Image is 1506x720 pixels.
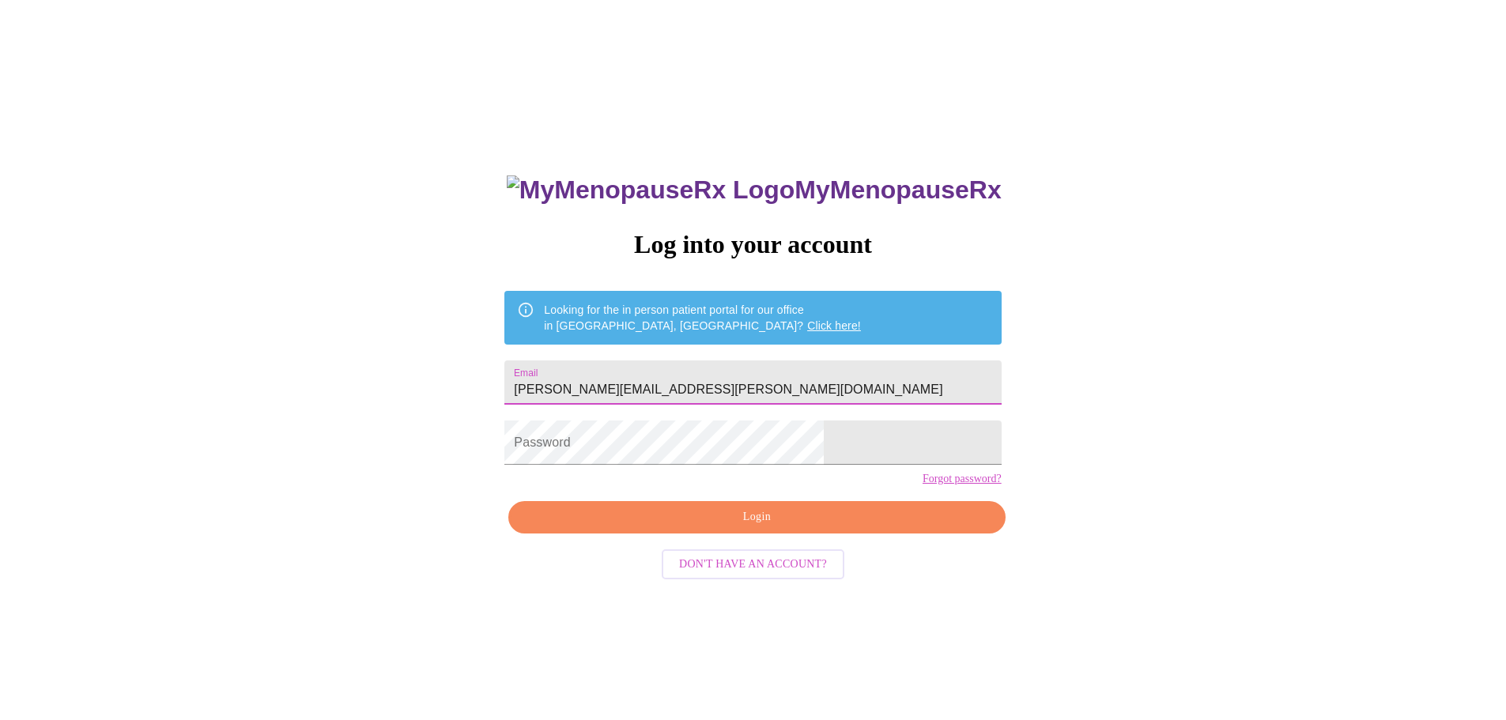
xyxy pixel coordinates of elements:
[544,296,861,340] div: Looking for the in person patient portal for our office in [GEOGRAPHIC_DATA], [GEOGRAPHIC_DATA]?
[527,507,987,527] span: Login
[662,549,844,580] button: Don't have an account?
[658,556,848,570] a: Don't have an account?
[508,501,1005,533] button: Login
[507,175,795,205] img: MyMenopauseRx Logo
[679,555,827,575] span: Don't have an account?
[507,175,1002,205] h3: MyMenopauseRx
[923,473,1002,485] a: Forgot password?
[504,230,1001,259] h3: Log into your account
[807,319,861,332] a: Click here!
